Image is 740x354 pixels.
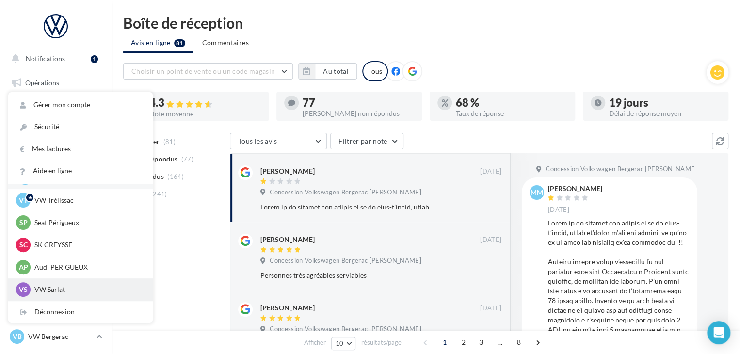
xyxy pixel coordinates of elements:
span: (164) [167,173,184,180]
span: résultats/page [361,338,401,347]
div: [PERSON_NAME] [260,166,315,176]
p: Seat Périgueux [34,218,141,227]
p: VW Trélissac [34,195,141,205]
div: [PERSON_NAME] [260,235,315,244]
button: Choisir un point de vente ou un code magasin [123,63,293,80]
span: Concession Volkswagen Bergerac [PERSON_NAME] [270,257,421,265]
span: 1 [437,335,452,350]
button: Au total [315,63,357,80]
span: mm [531,188,543,197]
div: 68 % [456,97,567,108]
a: Sécurité [8,116,153,138]
p: VW Bergerac [28,332,93,341]
span: VS [19,285,28,294]
div: [PERSON_NAME] non répondus [303,110,414,117]
div: Délai de réponse moyen [609,110,721,117]
div: Boîte de réception [123,16,728,30]
span: [DATE] [480,236,501,244]
div: [PERSON_NAME] [260,303,315,313]
button: Tous les avis [230,133,327,149]
span: Opérations [25,79,59,87]
span: Concession Volkswagen Bergerac [PERSON_NAME] [546,165,697,174]
div: Taux de réponse [456,110,567,117]
span: Tous les avis [238,137,277,145]
span: (241) [151,190,167,198]
div: Open Intercom Messenger [707,321,730,344]
span: AP [19,262,28,272]
span: Notifications [26,54,65,63]
a: Médiathèque [6,194,106,214]
span: ... [492,335,508,350]
span: Afficher [304,338,326,347]
span: 2 [456,335,471,350]
span: 3 [473,335,489,350]
button: Au total [298,63,357,80]
p: Audi PERIGUEUX [34,262,141,272]
span: Concession Volkswagen Bergerac [PERSON_NAME] [270,325,421,334]
span: 10 [336,339,344,347]
a: Aide en ligne [8,160,153,182]
span: SP [19,218,28,227]
a: Gérer mon compte [8,94,153,116]
a: Campagnes [6,146,106,166]
span: [DATE] [480,167,501,176]
button: Notifications 1 [6,48,102,69]
span: Commentaires [202,38,249,48]
div: Tous [362,61,388,81]
a: Mes factures [8,138,153,160]
div: Personnes très agréables serviables [260,271,438,280]
span: [DATE] [548,206,569,214]
button: 10 [331,337,356,350]
div: [PERSON_NAME] [548,185,602,192]
p: SK CREYSSE [34,240,141,250]
span: VT [19,195,28,205]
a: Boîte de réception81 [6,97,106,117]
span: [DATE] [480,304,501,313]
a: Visibilité en ligne [6,122,106,142]
span: Concession Volkswagen Bergerac [PERSON_NAME] [270,188,421,197]
a: VB VW Bergerac [8,327,104,346]
span: 8 [511,335,527,350]
span: (81) [163,138,176,145]
div: Lorem ip do sitamet con adipis el se do eius-t’incid, utlab et’dolor m’ali eni admini ve qu’no ex... [260,202,438,212]
div: Note moyenne [149,111,261,117]
span: VB [13,332,22,341]
a: Calendrier [6,218,106,239]
button: Filtrer par note [330,133,403,149]
a: Campagnes DataOnDemand [6,274,106,303]
p: VW Sarlat [34,285,141,294]
span: SC [19,240,28,250]
div: 19 jours [609,97,721,108]
span: Choisir un point de vente ou un code magasin [131,67,275,75]
a: PLV et print personnalisable [6,242,106,271]
div: 1 [91,55,98,63]
a: Opérations [6,73,106,93]
div: 4.3 [149,97,261,109]
div: Déconnexion [8,301,153,323]
a: Contacts [6,170,106,190]
div: 77 [303,97,414,108]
